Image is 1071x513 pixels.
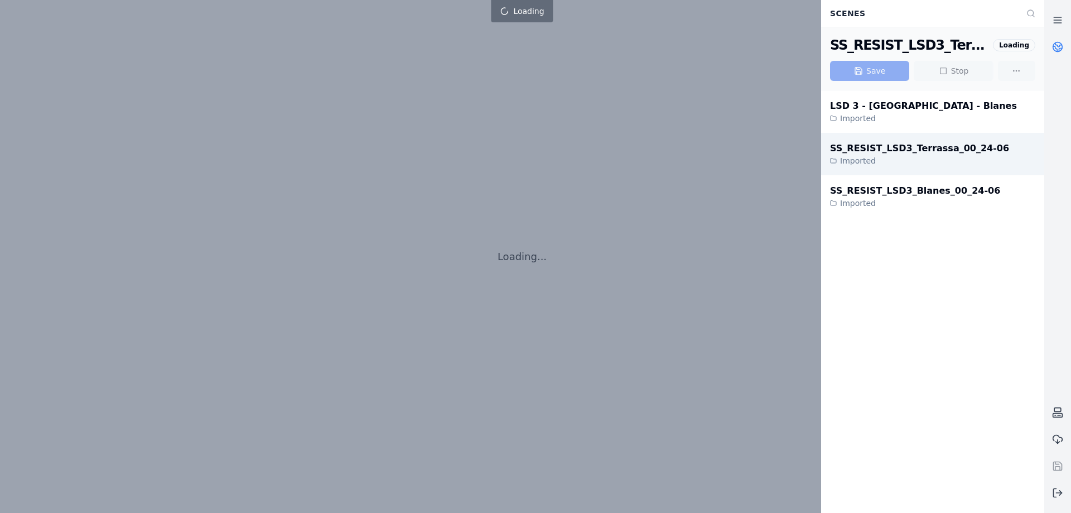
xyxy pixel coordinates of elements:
[830,155,1009,166] div: Imported
[513,6,544,17] span: Loading
[830,184,1000,198] div: SS_RESIST_LSD3_Blanes_00_24-06
[993,39,1035,51] div: Loading
[830,142,1009,155] div: SS_RESIST_LSD3_Terrassa_00_24-06
[830,36,988,54] div: SS_RESIST_LSD3_Terrassa_00_24-06
[830,198,1000,209] div: Imported
[830,113,1017,124] div: Imported
[823,3,1020,24] div: Scenes
[498,249,547,265] p: Loading...
[830,99,1017,113] div: LSD 3 - [GEOGRAPHIC_DATA] - Blanes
